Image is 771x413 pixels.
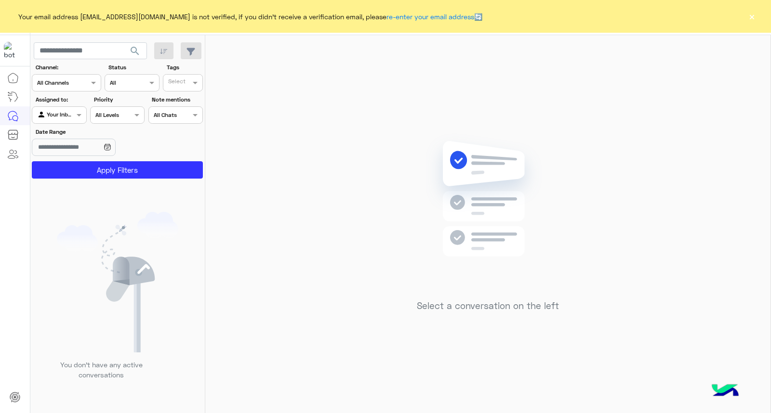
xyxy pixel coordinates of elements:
[57,212,178,352] img: empty users
[417,300,559,311] h5: Select a conversation on the left
[18,12,482,22] span: Your email address [EMAIL_ADDRESS][DOMAIN_NAME] is not verified, if you didn't receive a verifica...
[36,95,85,104] label: Assigned to:
[4,42,21,59] img: 1403182699927242
[167,63,202,72] label: Tags
[53,360,150,380] p: You don’t have any active conversations
[418,133,558,293] img: no messages
[747,12,757,21] button: ×
[708,374,742,408] img: hulul-logo.png
[386,13,474,21] a: re-enter your email address
[152,95,201,104] label: Note mentions
[108,63,158,72] label: Status
[123,42,147,63] button: search
[36,63,100,72] label: Channel:
[129,45,141,57] span: search
[32,161,203,179] button: Apply Filters
[94,95,144,104] label: Priority
[167,77,186,88] div: Select
[36,128,144,136] label: Date Range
